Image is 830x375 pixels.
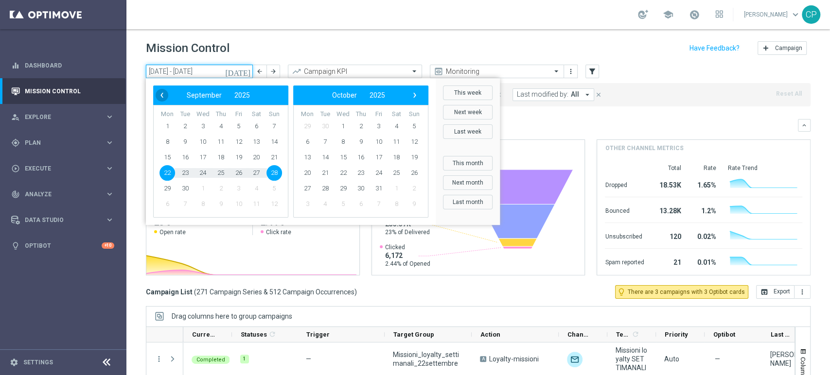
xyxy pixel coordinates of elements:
i: trending_up [292,67,301,76]
span: September [187,91,222,99]
button: 2025 [363,89,391,102]
span: Target Group [393,331,434,338]
span: Auto [664,355,679,363]
h4: Other channel metrics [605,144,683,153]
th: weekday [212,110,230,119]
span: Trigger [306,331,330,338]
i: keyboard_arrow_right [105,215,114,224]
span: 21 [318,165,333,181]
div: Data Studio [11,216,105,224]
span: 18 [389,150,404,165]
span: 6 [300,134,315,150]
span: 30 [177,181,193,196]
span: 23 [177,165,193,181]
div: Dropped [605,176,644,192]
a: [PERSON_NAME]keyboard_arrow_down [743,7,802,22]
i: keyboard_arrow_right [105,138,114,147]
button: This month [443,156,493,170]
div: Analyze [11,190,105,199]
div: lightbulb Optibot +10 [11,242,115,250]
th: weekday [230,110,247,119]
div: 120 [655,228,681,243]
i: [DATE] [225,67,251,76]
span: 29 [335,181,351,196]
span: Channel [567,331,591,338]
th: weekday [194,110,212,119]
span: 8 [195,196,211,212]
span: 26 [231,165,247,181]
button: keyboard_arrow_down [798,119,811,132]
span: 23% of Delivered [385,228,430,236]
img: Optimail [567,352,583,367]
span: 18 [213,150,229,165]
span: Last modified by: [517,90,568,99]
div: CP [802,5,820,24]
span: Drag columns here to group campaigns [172,312,292,320]
span: Open rate [159,228,186,236]
i: keyboard_arrow_right [105,189,114,199]
colored-tag: Completed [192,355,230,364]
th: weekday [388,110,406,119]
span: 12 [406,134,422,150]
span: 5 [231,119,247,134]
i: keyboard_arrow_right [105,112,114,121]
div: Explore [11,113,105,121]
button: This week [443,85,493,100]
th: weekday [317,110,335,119]
span: Loyalty-missioni [489,355,539,363]
span: 11 [248,196,264,212]
i: settings [10,358,18,367]
span: 9 [406,196,422,212]
div: Unsubscribed [605,228,644,243]
span: Priority [665,331,688,338]
th: weekday [352,110,370,119]
div: Bounced [605,202,644,218]
div: Dashboard [11,52,114,78]
bs-datepicker-navigation-view: ​ ​ ​ [296,89,421,102]
span: Campaign [775,45,802,51]
button: equalizer Dashboard [11,62,115,69]
button: September [180,89,228,102]
th: weekday [405,110,423,119]
span: 4 [389,119,404,134]
div: Plan [11,138,105,147]
i: open_in_browser [760,288,768,296]
i: arrow_drop_down [583,90,592,99]
multiple-options-button: Export to CSV [756,288,811,295]
span: 10 [371,134,387,150]
button: more_vert [155,355,163,363]
span: 7 [177,196,193,212]
span: 29 [159,181,175,196]
span: 24 [371,165,387,181]
button: Next week [443,105,493,119]
span: Explore [25,114,105,120]
button: arrow_forward [266,65,280,78]
span: keyboard_arrow_down [790,9,801,20]
button: Last month [443,195,493,209]
span: 31 [371,181,387,196]
a: Settings [23,359,53,365]
span: ‹ [156,89,168,102]
button: Next month [443,175,493,190]
div: play_circle_outline Execute keyboard_arrow_right [11,165,115,172]
a: Mission Control [25,78,114,104]
span: 6 [159,196,175,212]
span: 2025 [234,91,250,99]
span: 13 [300,150,315,165]
span: 15 [335,150,351,165]
button: October [326,89,363,102]
span: 1 [335,119,351,134]
span: school [663,9,673,20]
span: Templates [616,331,630,338]
button: more_vert [566,66,576,77]
span: Data Studio [25,217,105,223]
button: Mission Control [11,87,115,95]
span: 12 [231,134,247,150]
button: Last week [443,124,493,139]
span: 28 [266,165,282,181]
span: All [571,90,579,99]
i: keyboard_arrow_down [801,122,808,129]
span: 3 [371,119,387,134]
